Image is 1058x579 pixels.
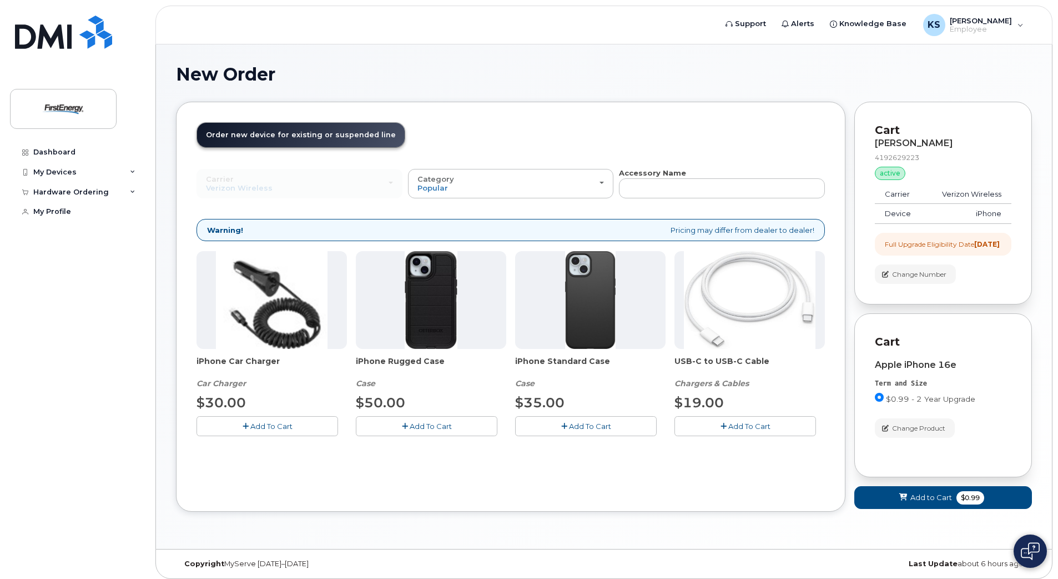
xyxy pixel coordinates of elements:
[684,251,815,349] img: USB-C.jpg
[854,486,1032,509] button: Add to Cart $0.99
[197,356,347,389] div: iPhone Car Charger
[875,393,884,402] input: $0.99 - 2 Year Upgrade
[910,492,952,503] span: Add to Cart
[569,422,611,431] span: Add To Cart
[206,131,396,139] span: Order new device for existing or suspended line
[356,395,405,411] span: $50.00
[356,378,375,388] em: Case
[356,356,506,389] div: iPhone Rugged Case
[875,138,1011,148] div: [PERSON_NAME]
[515,416,657,436] button: Add To Cart
[674,356,825,389] div: USB-C to USB-C Cable
[197,219,825,242] div: Pricing may differ from dealer to dealer!
[619,168,686,177] strong: Accessory Name
[925,184,1011,204] td: Verizon Wireless
[892,269,946,279] span: Change Number
[875,204,925,224] td: Device
[886,395,975,403] span: $0.99 - 2 Year Upgrade
[408,169,614,198] button: Category Popular
[515,395,565,411] span: $35.00
[674,378,749,388] em: Chargers & Cables
[875,334,1011,350] p: Cart
[974,240,1000,248] strong: [DATE]
[197,356,347,378] span: iPhone Car Charger
[728,422,770,431] span: Add To Cart
[885,239,1000,249] div: Full Upgrade Eligibility Date
[909,560,958,568] strong: Last Update
[674,395,724,411] span: $19.00
[925,204,1011,224] td: iPhone
[875,122,1011,138] p: Cart
[1021,542,1040,560] img: Open chat
[207,225,243,236] strong: Warning!
[674,356,825,378] span: USB-C to USB-C Cable
[405,251,457,349] img: Defender.jpg
[410,422,452,431] span: Add To Cart
[176,560,461,568] div: MyServe [DATE]–[DATE]
[565,251,616,349] img: Symmetry.jpg
[875,184,925,204] td: Carrier
[875,360,1011,370] div: Apple iPhone 16e
[875,153,1011,162] div: 4192629223
[197,416,338,436] button: Add To Cart
[197,395,246,411] span: $30.00
[875,167,905,180] div: active
[674,416,816,436] button: Add To Cart
[875,264,956,284] button: Change Number
[356,416,497,436] button: Add To Cart
[956,491,984,505] span: $0.99
[176,64,1032,84] h1: New Order
[197,378,246,388] em: Car Charger
[216,251,328,349] img: iphonesecg.jpg
[417,183,448,192] span: Popular
[747,560,1032,568] div: about 6 hours ago
[515,356,666,389] div: iPhone Standard Case
[875,379,1011,388] div: Term and Size
[515,356,666,378] span: iPhone Standard Case
[875,418,955,438] button: Change Product
[417,174,454,183] span: Category
[892,423,945,433] span: Change Product
[515,378,535,388] em: Case
[356,356,506,378] span: iPhone Rugged Case
[184,560,224,568] strong: Copyright
[250,422,293,431] span: Add To Cart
